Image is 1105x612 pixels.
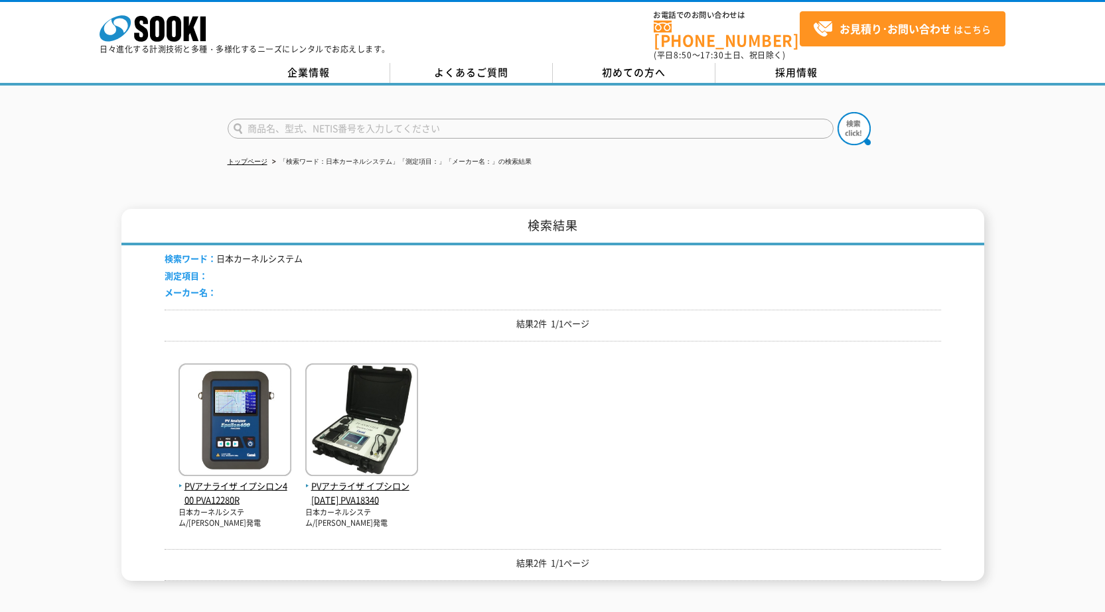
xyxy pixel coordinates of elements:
a: よくあるご質問 [390,63,553,83]
a: トップページ [228,158,267,165]
span: PVアナライザ イプシロン[DATE] PVA18340 [305,479,418,507]
p: 日本カーネルシステム/[PERSON_NAME]発電 [179,507,291,529]
p: 日本カーネルシステム/[PERSON_NAME]発電 [305,507,418,529]
span: メーカー名： [165,286,216,298]
span: はこちら [813,19,991,39]
p: 日々進化する計測技術と多種・多様化するニーズにレンタルでお応えします。 [100,45,390,53]
p: 結果2件 1/1ページ [165,317,941,331]
a: 採用情報 [715,63,878,83]
img: PVA12280R [179,363,291,479]
li: 「検索ワード：日本カーネルシステム」「測定項目：」「メーカー名：」の検索結果 [269,155,532,169]
span: 測定項目： [165,269,208,282]
a: PVアナライザ イプシロン400 PVA12280R [179,465,291,507]
span: 17:30 [700,49,724,61]
a: [PHONE_NUMBER] [654,21,800,48]
span: 初めての方へ [602,65,666,80]
a: お見積り･お問い合わせはこちら [800,11,1005,46]
p: 結果2件 1/1ページ [165,556,941,570]
span: (平日 ～ 土日、祝日除く) [654,49,785,61]
img: PVA18340 [305,363,418,479]
input: 商品名、型式、NETIS番号を入力してください [228,119,834,139]
a: PVアナライザ イプシロン[DATE] PVA18340 [305,465,418,507]
span: お電話でのお問い合わせは [654,11,800,19]
a: 初めての方へ [553,63,715,83]
span: 8:50 [674,49,692,61]
h1: 検索結果 [121,209,984,245]
a: 企業情報 [228,63,390,83]
span: 検索ワード： [165,252,216,265]
img: btn_search.png [838,112,871,145]
strong: お見積り･お問い合わせ [840,21,951,36]
li: 日本カーネルシステム [165,252,303,266]
span: PVアナライザ イプシロン400 PVA12280R [179,479,291,507]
